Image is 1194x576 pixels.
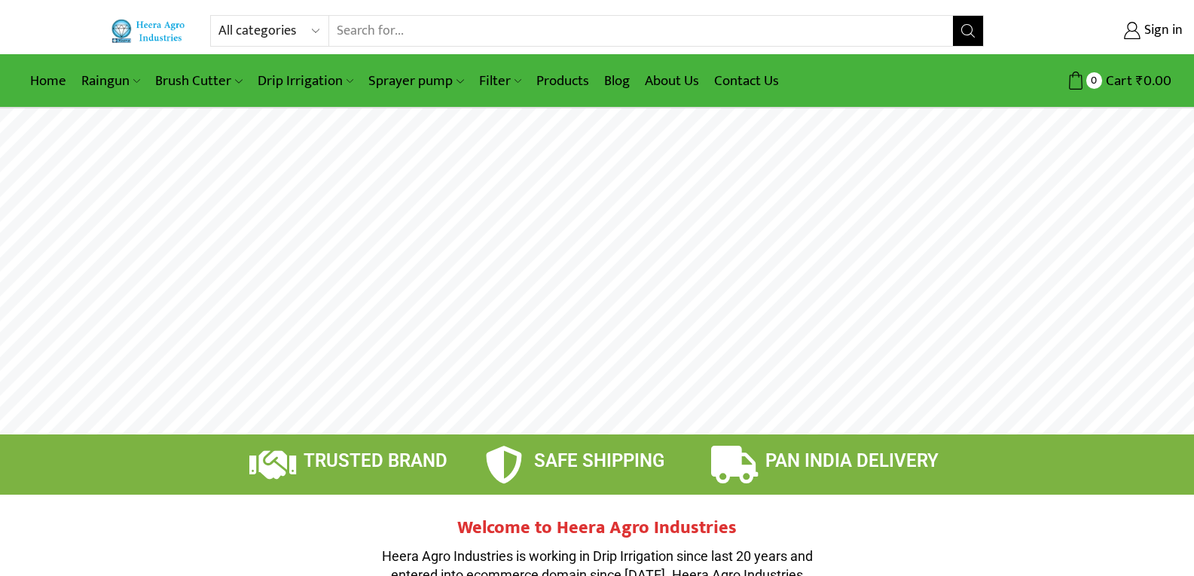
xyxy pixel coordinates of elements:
button: Search button [953,16,983,46]
a: Sign in [1006,17,1183,44]
span: PAN INDIA DELIVERY [765,450,939,471]
a: Sprayer pump [361,63,471,99]
span: SAFE SHIPPING [534,450,664,471]
a: Blog [597,63,637,99]
a: About Us [637,63,707,99]
h2: Welcome to Heera Agro Industries [371,517,823,539]
a: 0 Cart ₹0.00 [999,67,1171,95]
span: Cart [1102,71,1132,91]
a: Home [23,63,74,99]
a: Brush Cutter [148,63,249,99]
bdi: 0.00 [1136,69,1171,93]
a: Raingun [74,63,148,99]
span: TRUSTED BRAND [304,450,447,471]
a: Filter [472,63,529,99]
input: Search for... [329,16,952,46]
a: Products [529,63,597,99]
span: ₹ [1136,69,1144,93]
a: Drip Irrigation [250,63,361,99]
span: Sign in [1141,21,1183,41]
a: Contact Us [707,63,786,99]
span: 0 [1086,72,1102,88]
